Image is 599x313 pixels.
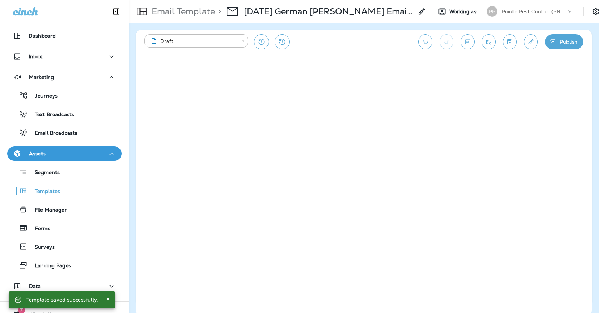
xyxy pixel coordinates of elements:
[28,225,50,232] p: Forms
[418,34,432,49] button: Undo
[524,34,538,49] button: Edit details
[215,6,221,17] p: >
[29,151,46,156] p: Assets
[28,244,55,251] p: Surveys
[244,6,413,17] p: [DATE] German [PERSON_NAME] Email 3
[29,283,41,289] p: Data
[149,6,215,17] p: Email Template
[7,146,122,161] button: Assets
[28,130,77,137] p: Email Broadcasts
[26,293,98,306] div: Template saved successfully.
[7,164,122,180] button: Segments
[149,38,237,45] div: Draft
[28,188,60,195] p: Templates
[28,207,67,214] p: File Manager
[28,111,74,118] p: Text Broadcasts
[7,70,122,84] button: Marketing
[487,6,497,17] div: PP
[449,9,480,15] span: Working as:
[254,34,269,49] button: Restore from previous version
[7,125,122,140] button: Email Broadcasts
[7,239,122,254] button: Surveys
[28,169,60,177] p: Segments
[7,258,122,273] button: Landing Pages
[28,93,58,100] p: Journeys
[545,34,583,49] button: Publish
[482,34,496,49] button: Send test email
[106,4,126,19] button: Collapse Sidebar
[29,54,42,59] p: Inbox
[503,34,517,49] button: Save
[29,74,54,80] p: Marketing
[104,295,112,303] button: Close
[461,34,475,49] button: Toggle preview
[7,49,122,64] button: Inbox
[7,183,122,198] button: Templates
[7,202,122,217] button: File Manager
[275,34,290,49] button: View Changelog
[7,279,122,293] button: Data
[7,88,122,103] button: Journeys
[7,220,122,235] button: Forms
[244,6,413,17] div: Oct '25 German Roach Email 3
[29,33,56,39] p: Dashboard
[7,106,122,121] button: Text Broadcasts
[502,9,566,14] p: Pointe Pest Control (PNW)
[7,29,122,43] button: Dashboard
[28,263,71,269] p: Landing Pages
